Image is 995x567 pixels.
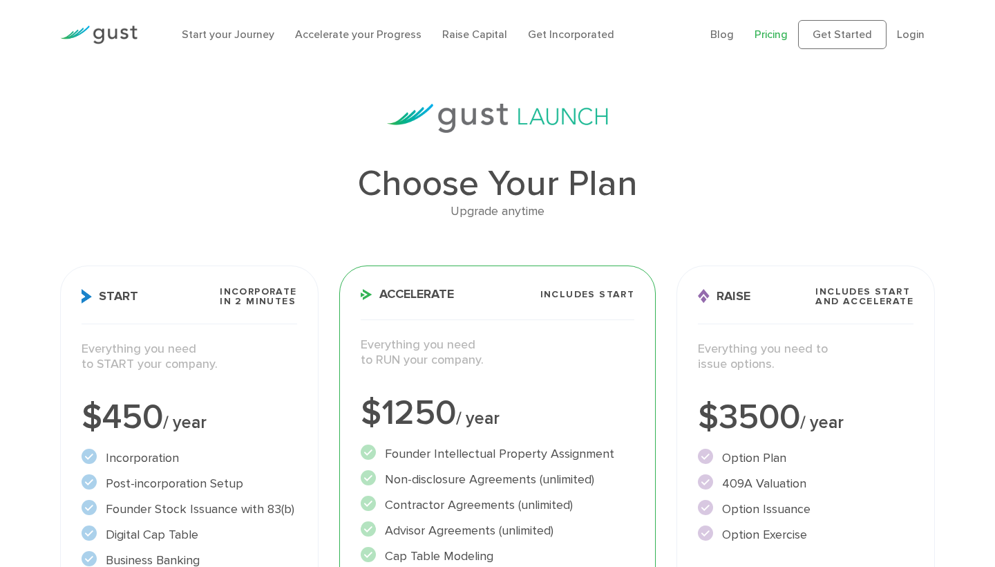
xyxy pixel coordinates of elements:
[528,28,614,41] a: Get Incorporated
[82,289,138,304] span: Start
[698,474,913,493] li: 409A Valuation
[540,290,635,299] span: Includes START
[361,496,635,514] li: Contractor Agreements (unlimited)
[698,289,750,304] span: Raise
[82,400,297,435] div: $450
[361,521,635,540] li: Advisor Agreements (unlimited)
[295,28,421,41] a: Accelerate your Progress
[163,412,207,433] span: / year
[442,28,507,41] a: Raise Capital
[82,342,297,373] p: Everything you need to START your company.
[60,166,935,202] h1: Choose Your Plan
[815,287,913,306] span: Includes START and ACCELERATE
[361,396,635,431] div: $1250
[361,445,635,463] li: Founder Intellectual Property Assignment
[698,289,710,304] img: Raise Icon
[698,526,913,544] li: Option Exercise
[698,449,913,467] li: Option Plan
[698,500,913,519] li: Option Issuance
[82,289,92,304] img: Start Icon X2
[387,104,608,133] img: gust-launch-logos.svg
[82,500,297,519] li: Founder Stock Issuance with 83(b)
[456,408,500,429] span: / year
[60,202,935,222] div: Upgrade anytime
[182,28,274,41] a: Start your Journey
[82,526,297,544] li: Digital Cap Table
[361,470,635,489] li: Non-disclosure Agreements (unlimited)
[361,547,635,566] li: Cap Table Modeling
[798,20,887,49] a: Get Started
[800,412,844,433] span: / year
[220,287,296,306] span: Incorporate in 2 Minutes
[361,288,454,301] span: Accelerate
[698,342,913,373] p: Everything you need to issue options.
[361,337,635,369] p: Everything you need to RUN your company.
[710,28,734,41] a: Blog
[897,28,925,41] a: Login
[361,289,372,300] img: Accelerate Icon
[755,28,788,41] a: Pricing
[60,26,138,44] img: Gust Logo
[82,474,297,493] li: Post-incorporation Setup
[698,400,913,435] div: $3500
[82,449,297,467] li: Incorporation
